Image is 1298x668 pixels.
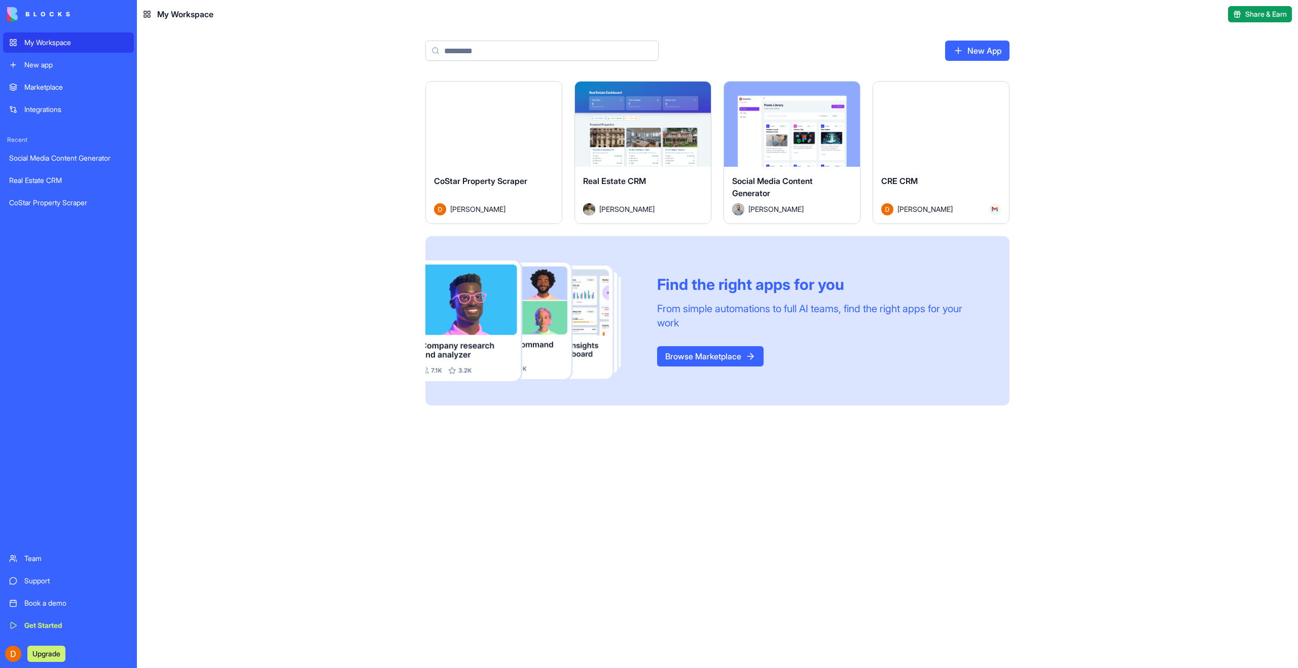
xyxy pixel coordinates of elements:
a: CRE CRMAvatar[PERSON_NAME] [873,81,1009,224]
a: CoStar Property ScraperAvatar[PERSON_NAME] [425,81,562,224]
a: Upgrade [27,648,65,658]
div: My Workspace [24,38,128,48]
a: New app [3,55,134,75]
span: Share & Earn [1245,9,1287,19]
div: Book a demo [24,598,128,608]
span: CoStar Property Scraper [434,176,527,186]
div: Real Estate CRM [9,175,128,185]
a: CoStar Property Scraper [3,193,134,213]
img: Gmail_trouth.svg [992,206,998,212]
a: Team [3,548,134,569]
a: Real Estate CRMAvatar[PERSON_NAME] [574,81,711,224]
a: Support [3,571,134,591]
a: Integrations [3,99,134,120]
img: Avatar [732,203,744,215]
div: Team [24,553,128,564]
img: ACg8ocLSeJkyUoAhq7NkxDHORxcvtp8LP0p_fCtiPo6zwupweeCzTA=s96-c [5,646,21,662]
span: Recent [3,136,134,144]
a: Get Started [3,615,134,636]
img: Avatar [434,203,446,215]
a: Real Estate CRM [3,170,134,191]
div: From simple automations to full AI teams, find the right apps for your work [657,302,985,330]
img: Frame_181_egmpey.png [425,261,641,382]
div: Support [24,576,128,586]
span: [PERSON_NAME] [599,204,655,214]
div: Integrations [24,104,128,115]
span: CRE CRM [881,176,918,186]
a: Social Media Content GeneratorAvatar[PERSON_NAME] [724,81,860,224]
div: Marketplace [24,82,128,92]
button: Upgrade [27,646,65,662]
span: Social Media Content Generator [732,176,813,198]
div: CoStar Property Scraper [9,198,128,208]
img: Avatar [583,203,595,215]
a: Book a demo [3,593,134,613]
a: New App [945,41,1009,61]
a: My Workspace [3,32,134,53]
div: Get Started [24,620,128,630]
div: New app [24,60,128,70]
img: logo [7,7,70,21]
span: [PERSON_NAME] [748,204,804,214]
img: Avatar [881,203,893,215]
div: Find the right apps for you [657,275,985,293]
div: Social Media Content Generator [9,153,128,163]
a: Browse Marketplace [657,346,764,366]
span: My Workspace [157,8,213,20]
span: [PERSON_NAME] [897,204,953,214]
button: Share & Earn [1228,6,1292,22]
a: Social Media Content Generator [3,148,134,168]
span: [PERSON_NAME] [450,204,506,214]
span: Real Estate CRM [583,176,646,186]
a: Marketplace [3,77,134,97]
